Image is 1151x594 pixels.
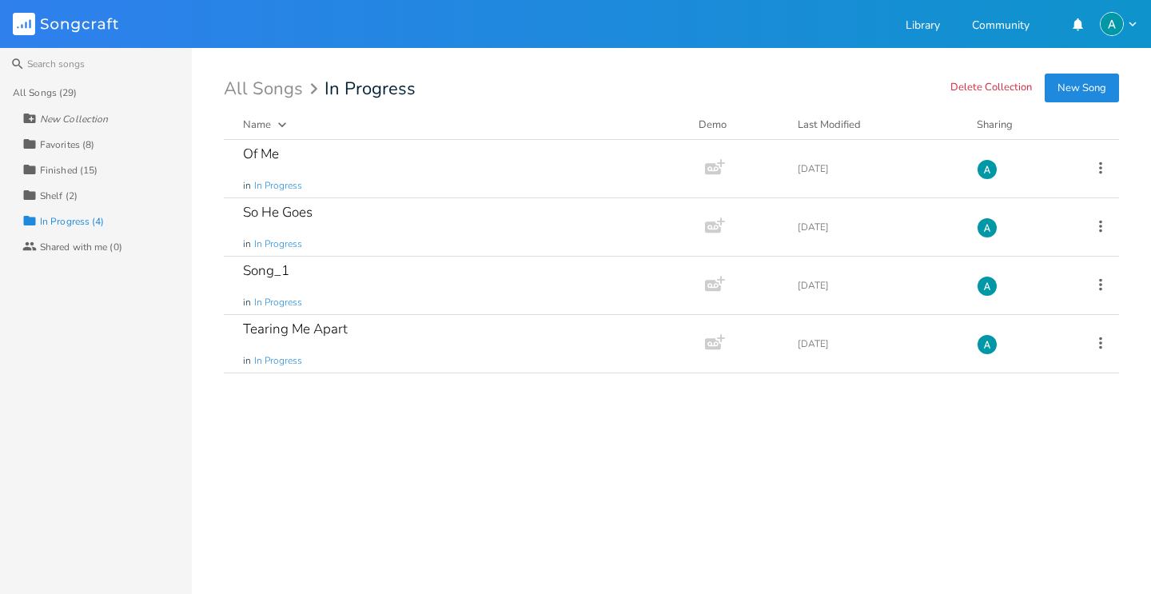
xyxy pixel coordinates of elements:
span: In Progress [254,354,302,368]
div: Demo [699,117,779,133]
button: Name [243,117,679,133]
div: [DATE] [798,164,958,173]
div: [DATE] [798,222,958,232]
img: Alex [977,217,998,238]
div: Of Me [243,147,279,161]
span: In Progress [325,80,416,98]
div: Name [243,118,271,132]
span: in [243,354,251,368]
span: In Progress [254,179,302,193]
img: Alex [977,276,998,297]
div: All Songs (29) [13,88,77,98]
img: Alex [977,159,998,180]
div: Favorites (8) [40,140,94,149]
img: Alex [1100,12,1124,36]
div: [DATE] [798,339,958,349]
span: in [243,296,251,309]
div: [DATE] [798,281,958,290]
div: Song_1 [243,264,289,277]
div: Finished (15) [40,165,98,175]
span: in [243,179,251,193]
span: in [243,237,251,251]
span: In Progress [254,237,302,251]
button: Last Modified [798,117,958,133]
div: Last Modified [798,118,861,132]
div: New Collection [40,114,108,124]
div: So He Goes [243,205,313,219]
div: Shared with me (0) [40,242,122,252]
div: Shelf (2) [40,191,78,201]
div: Sharing [977,117,1073,133]
div: All Songs [224,82,323,97]
button: New Song [1045,74,1119,102]
span: In Progress [254,296,302,309]
div: In Progress (4) [40,217,105,226]
a: Library [906,20,940,34]
button: Delete Collection [950,82,1032,95]
img: Alex [977,334,998,355]
div: Tearing Me Apart [243,322,348,336]
a: Community [972,20,1030,34]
